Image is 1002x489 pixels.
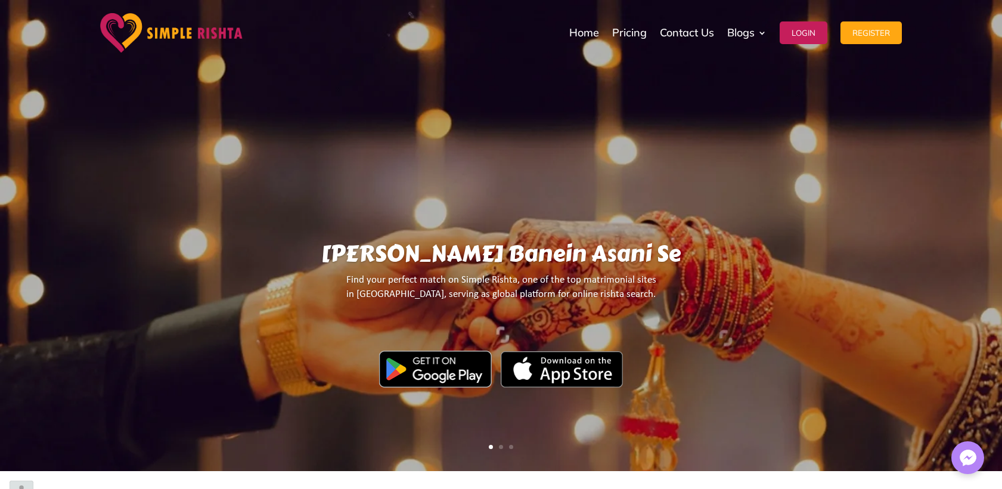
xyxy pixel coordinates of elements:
a: 1 [489,445,493,449]
button: Register [840,21,902,44]
img: Google Play [379,351,492,388]
a: Login [780,3,827,63]
img: Messenger [956,446,980,470]
a: 3 [509,445,513,449]
a: Home [569,3,599,63]
a: Register [840,3,902,63]
a: Pricing [612,3,647,63]
a: 2 [499,445,503,449]
a: Blogs [727,3,767,63]
button: Login [780,21,827,44]
a: Contact Us [660,3,714,63]
h1: [PERSON_NAME] Banein Asani Se [131,240,871,273]
p: Find your perfect match on Simple Rishta, one of the top matrimonial sites in [GEOGRAPHIC_DATA], ... [131,273,871,312]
